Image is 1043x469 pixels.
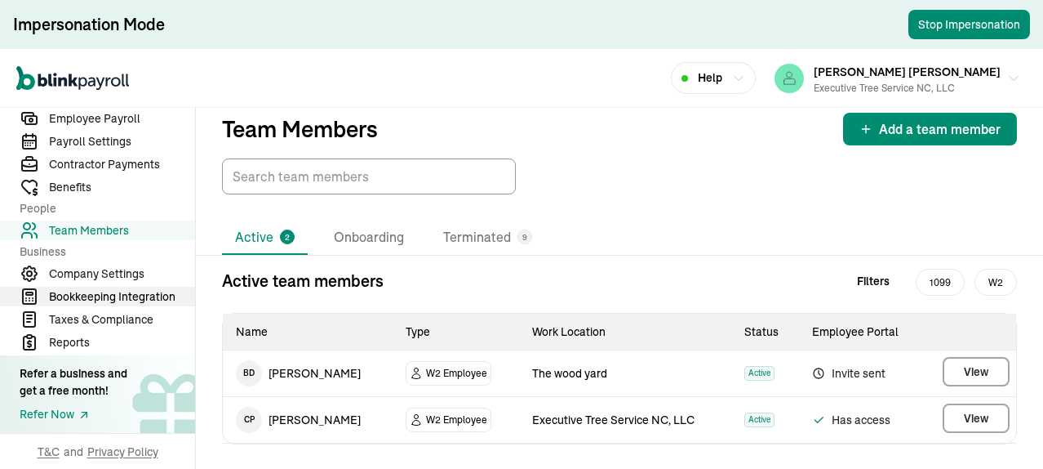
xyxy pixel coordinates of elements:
[222,269,384,293] p: Active team members
[519,314,731,351] th: Work Location
[20,200,185,217] span: People
[49,266,195,283] span: Company Settings
[16,55,129,102] nav: Global
[812,324,899,339] span: Employee Portal
[285,231,290,243] span: 2
[879,119,1001,139] span: Add a team member
[698,69,722,87] span: Help
[426,365,487,382] span: W2 Employee
[814,81,1001,96] div: Executive Tree Service NC, LLC
[49,288,195,306] span: Bookkeeping Integration
[974,269,1017,296] span: W2
[812,410,912,430] span: Has access
[222,116,378,142] p: Team Members
[943,357,1010,386] button: View
[236,407,262,433] span: C P
[49,110,195,127] span: Employee Payroll
[744,413,774,427] span: Active
[20,243,185,261] span: Business
[426,412,487,428] span: W2 Employee
[814,65,1001,79] span: [PERSON_NAME] [PERSON_NAME]
[430,221,545,255] li: Terminated
[522,231,527,243] span: 9
[49,179,195,196] span: Benefits
[20,406,127,423] a: Refer Now
[236,360,262,386] span: B D
[49,222,195,239] span: Team Members
[943,404,1010,433] button: View
[393,314,518,351] th: Type
[223,351,393,396] td: [PERSON_NAME]
[38,444,60,460] span: T&C
[321,221,417,255] li: Onboarding
[20,365,127,400] div: Refer a business and get a free month!
[908,10,1030,39] button: Stop Impersonation
[671,62,756,94] button: Help
[964,364,988,380] span: View
[532,413,695,427] span: Executive Tree Service NC, LLC
[13,13,165,36] div: Impersonation Mode
[87,444,158,460] span: Privacy Policy
[49,156,195,173] span: Contractor Payments
[222,221,308,255] li: Active
[857,273,890,290] span: Filters
[916,269,965,296] span: 1099
[961,391,1043,469] div: Chat Widget
[49,334,195,351] span: Reports
[768,58,1027,99] button: [PERSON_NAME] [PERSON_NAME]Executive Tree Service NC, LLC
[222,159,516,194] input: TextInput
[49,133,195,150] span: Payroll Settings
[961,391,1043,469] iframe: To enrich screen reader interactions, please activate Accessibility in Grammarly extension settings
[223,397,393,443] td: [PERSON_NAME]
[812,364,912,383] span: Invite sent
[49,311,195,328] span: Taxes & Compliance
[223,314,393,351] th: Name
[532,366,607,381] span: The wood yard
[744,366,774,381] span: Active
[843,113,1017,145] button: Add a team member
[731,314,799,351] th: Status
